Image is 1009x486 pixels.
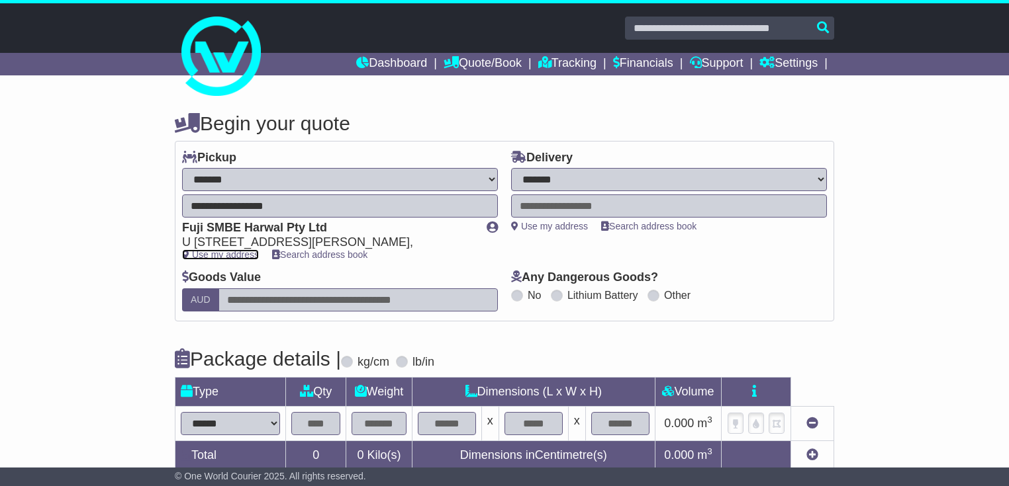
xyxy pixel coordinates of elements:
[175,471,366,481] span: © One World Courier 2025. All rights reserved.
[444,53,522,75] a: Quote/Book
[511,151,573,165] label: Delivery
[346,440,412,469] td: Kilo(s)
[412,377,655,406] td: Dimensions (L x W x H)
[356,53,427,75] a: Dashboard
[538,53,597,75] a: Tracking
[759,53,818,75] a: Settings
[568,406,585,440] td: x
[358,355,389,370] label: kg/cm
[601,221,697,231] a: Search address book
[346,377,412,406] td: Weight
[707,415,712,425] sup: 3
[286,440,346,469] td: 0
[272,249,367,260] a: Search address book
[655,377,721,406] td: Volume
[182,270,261,285] label: Goods Value
[357,448,363,462] span: 0
[664,448,694,462] span: 0.000
[806,417,818,430] a: Remove this item
[182,235,473,250] div: U [STREET_ADDRESS][PERSON_NAME],
[175,377,286,406] td: Type
[175,440,286,469] td: Total
[690,53,744,75] a: Support
[613,53,673,75] a: Financials
[182,221,473,235] div: Fuji SMBE Harwal Pty Ltd
[175,112,834,134] h4: Begin your quote
[412,440,655,469] td: Dimensions in Centimetre(s)
[481,406,499,440] td: x
[182,249,259,260] a: Use my address
[182,151,236,165] label: Pickup
[175,348,341,370] h4: Package details |
[286,377,346,406] td: Qty
[511,270,658,285] label: Any Dangerous Goods?
[697,417,712,430] span: m
[707,446,712,456] sup: 3
[806,448,818,462] a: Add new item
[567,289,638,302] label: Lithium Battery
[664,289,691,302] label: Other
[528,289,541,302] label: No
[412,355,434,370] label: lb/in
[697,448,712,462] span: m
[664,417,694,430] span: 0.000
[511,221,588,231] a: Use my address
[182,288,219,311] label: AUD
